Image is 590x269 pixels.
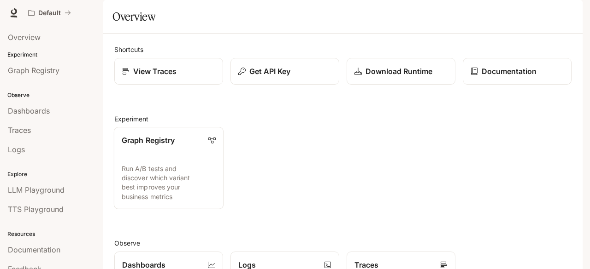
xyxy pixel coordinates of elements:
[366,66,432,77] p: Download Runtime
[482,66,537,77] p: Documentation
[114,58,223,85] a: View Traces
[122,164,216,201] p: Run A/B tests and discover which variant best improves your business metrics
[112,7,155,26] h1: Overview
[114,114,572,124] h2: Experiment
[347,58,455,85] a: Download Runtime
[249,66,290,77] p: Get API Key
[114,127,224,209] a: Graph RegistryRun A/B tests and discover which variant best improves your business metrics
[463,58,572,85] a: Documentation
[24,4,75,22] button: All workspaces
[114,45,572,54] h2: Shortcuts
[114,238,572,248] h2: Observe
[230,58,339,85] button: Get API Key
[122,135,175,146] p: Graph Registry
[38,9,61,17] p: Default
[133,66,177,77] p: View Traces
